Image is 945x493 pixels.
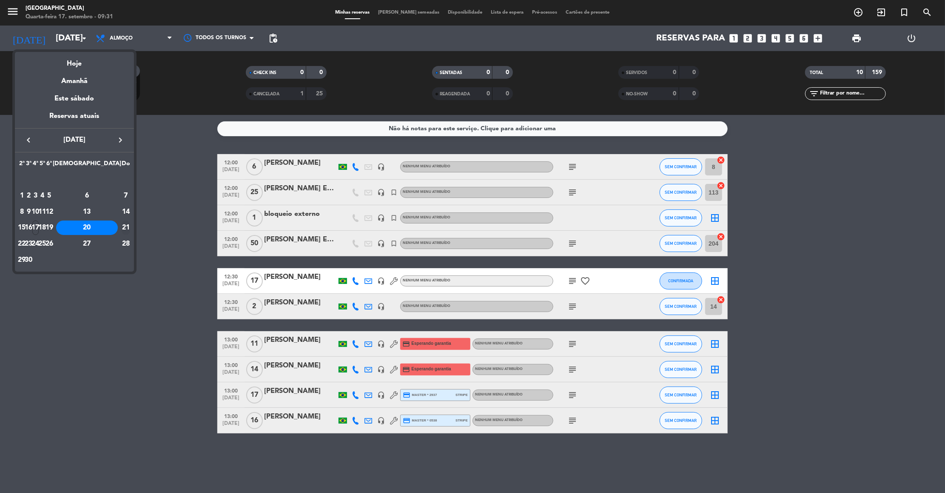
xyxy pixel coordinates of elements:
[115,135,125,145] i: keyboard_arrow_right
[56,205,118,219] div: 13
[56,237,118,251] div: 27
[53,236,121,252] td: 27 de setembro de 2025
[26,189,32,203] div: 2
[121,220,131,236] td: 21 de setembro de 2025
[121,188,131,204] td: 7 de setembro de 2025
[113,135,128,146] button: keyboard_arrow_right
[32,188,39,204] td: 3 de setembro de 2025
[56,221,118,235] div: 20
[18,159,25,172] th: Segunda-feira
[18,236,25,252] td: 22 de setembro de 2025
[19,189,25,203] div: 1
[26,253,32,267] div: 30
[122,205,130,219] div: 14
[39,159,46,172] th: Quinta-feira
[18,188,25,204] td: 1 de setembro de 2025
[25,252,32,268] td: 30 de setembro de 2025
[32,204,39,220] td: 10 de setembro de 2025
[18,220,25,236] td: 15 de setembro de 2025
[39,205,46,219] div: 11
[56,189,118,203] div: 6
[46,236,53,252] td: 26 de setembro de 2025
[25,220,32,236] td: 16 de setembro de 2025
[26,205,32,219] div: 9
[46,204,53,220] td: 12 de setembro de 2025
[32,189,39,203] div: 3
[46,237,52,251] div: 26
[26,221,32,235] div: 16
[19,205,25,219] div: 8
[46,189,52,203] div: 5
[39,188,46,204] td: 4 de setembro de 2025
[53,159,121,172] th: Sábado
[15,111,134,128] div: Reservas atuais
[19,221,25,235] div: 15
[18,252,25,268] td: 29 de setembro de 2025
[15,69,134,87] div: Amanhã
[39,220,46,236] td: 18 de setembro de 2025
[122,189,130,203] div: 7
[26,237,32,251] div: 23
[46,188,53,204] td: 5 de setembro de 2025
[32,221,39,235] div: 17
[25,204,32,220] td: 9 de setembro de 2025
[32,236,39,252] td: 24 de setembro de 2025
[122,237,130,251] div: 28
[15,87,134,111] div: Este sábado
[32,220,39,236] td: 17 de setembro de 2025
[32,237,39,251] div: 24
[121,204,131,220] td: 14 de setembro de 2025
[39,189,46,203] div: 4
[39,237,46,251] div: 25
[46,205,52,219] div: 12
[18,172,131,188] td: SET
[25,159,32,172] th: Terça-feira
[18,204,25,220] td: 8 de setembro de 2025
[25,236,32,252] td: 23 de setembro de 2025
[32,159,39,172] th: Quarta-feira
[53,204,121,220] td: 13 de setembro de 2025
[46,220,53,236] td: 19 de setembro de 2025
[15,52,134,69] div: Hoje
[53,220,121,236] td: 20 de setembro de 2025
[32,205,39,219] div: 10
[121,159,131,172] th: Domingo
[25,188,32,204] td: 2 de setembro de 2025
[23,135,34,145] i: keyboard_arrow_left
[46,159,53,172] th: Sexta-feira
[39,236,46,252] td: 25 de setembro de 2025
[46,221,52,235] div: 19
[39,204,46,220] td: 11 de setembro de 2025
[122,221,130,235] div: 21
[21,135,36,146] button: keyboard_arrow_left
[36,135,113,146] span: [DATE]
[19,237,25,251] div: 22
[121,236,131,252] td: 28 de setembro de 2025
[19,253,25,267] div: 29
[53,188,121,204] td: 6 de setembro de 2025
[39,221,46,235] div: 18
